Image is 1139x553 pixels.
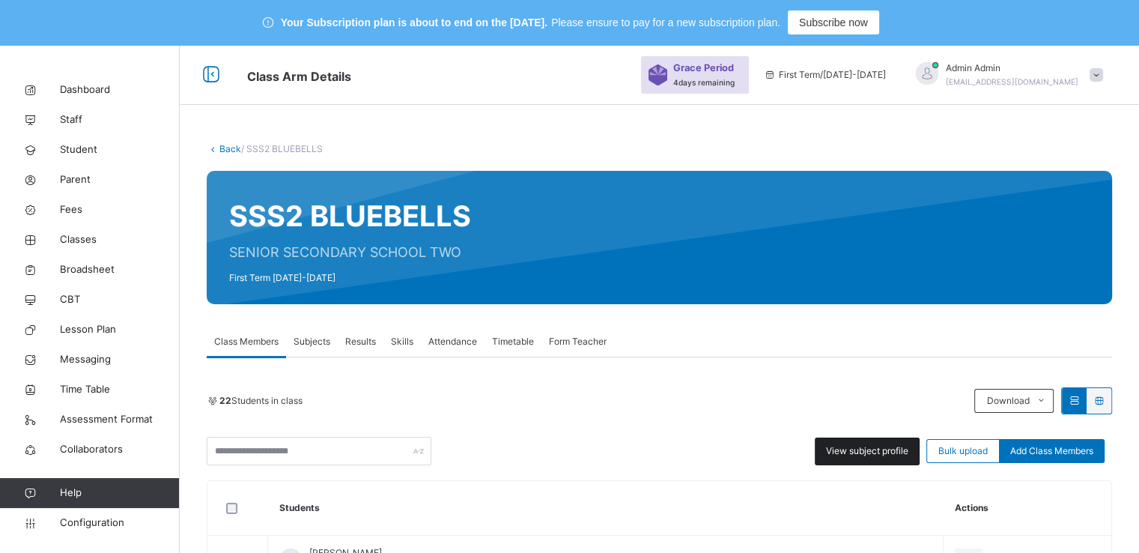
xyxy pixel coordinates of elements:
[551,15,780,31] span: Please ensure to pay for a new subscription plan.
[60,142,180,157] span: Student
[799,15,868,31] span: Subscribe now
[60,202,180,217] span: Fees
[60,352,180,367] span: Messaging
[60,382,180,397] span: Time Table
[649,64,667,85] img: sticker-purple.71386a28dfed39d6af7621340158ba97.svg
[764,68,886,82] span: session/term information
[60,82,180,97] span: Dashboard
[60,112,180,127] span: Staff
[294,335,330,348] span: Subjects
[60,232,180,247] span: Classes
[549,335,607,348] span: Form Teacher
[826,444,908,458] span: View subject profile
[60,322,180,337] span: Lesson Plan
[944,481,1111,536] th: Actions
[673,61,734,75] span: Grace Period
[986,394,1029,408] span: Download
[281,15,547,31] span: Your Subscription plan is about to end on the [DATE].
[938,444,988,458] span: Bulk upload
[60,486,179,501] span: Help
[219,394,303,408] span: Students in class
[219,143,241,154] a: Back
[428,335,477,348] span: Attendance
[214,335,279,348] span: Class Members
[946,61,1078,75] span: Admin Admin
[901,61,1111,88] div: AdminAdmin
[60,412,180,427] span: Assessment Format
[391,335,413,348] span: Skills
[60,442,180,457] span: Collaborators
[219,395,231,406] b: 22
[60,292,180,307] span: CBT
[946,77,1078,86] span: [EMAIL_ADDRESS][DOMAIN_NAME]
[247,69,351,84] span: Class Arm Details
[241,143,323,154] span: / SSS2 BLUEBELLS
[1010,444,1093,458] span: Add Class Members
[673,78,735,87] span: 4 days remaining
[60,516,179,531] span: Configuration
[492,335,534,348] span: Timetable
[268,481,944,536] th: Students
[345,335,376,348] span: Results
[60,262,180,277] span: Broadsheet
[60,172,180,187] span: Parent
